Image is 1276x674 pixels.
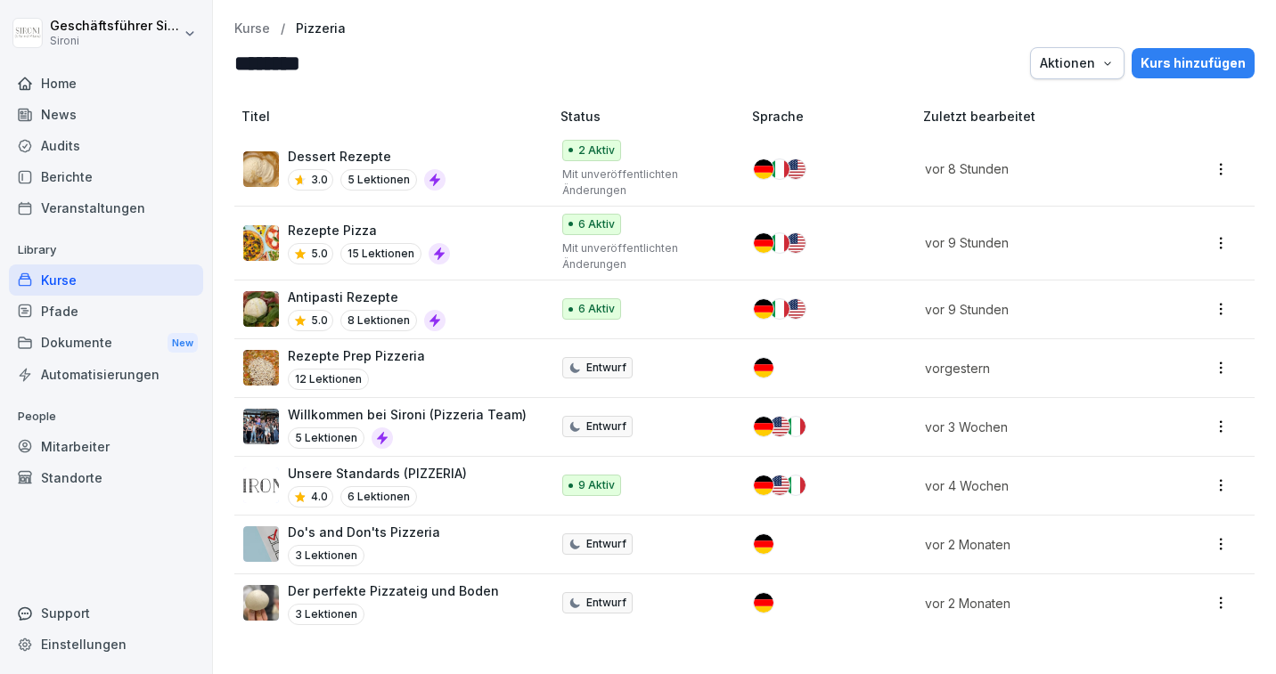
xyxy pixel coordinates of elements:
[340,310,417,331] p: 8 Lektionen
[311,489,328,505] p: 4.0
[586,418,626,434] p: Entwurf
[562,166,724,199] p: Mit unveröffentlichten Änderungen
[288,221,450,240] p: Rezepte Pizza
[281,21,285,37] p: /
[288,604,364,625] p: 3 Lektionen
[754,233,773,253] img: de.svg
[925,159,1149,178] p: vor 8 Stunden
[754,593,773,613] img: de.svg
[296,21,346,37] a: Pizzeria
[311,246,328,262] p: 5.0
[9,431,203,462] a: Mitarbeiter
[243,585,279,621] img: pd1uaftas3p9yyv64fjaj026.png
[288,346,425,365] p: Rezepte Prep Pizzeria
[234,21,270,37] a: Kurse
[9,359,203,390] div: Automatisierungen
[770,299,789,319] img: it.svg
[9,402,203,431] p: People
[9,296,203,327] a: Pfade
[9,236,203,264] p: Library
[923,107,1170,126] p: Zuletzt bearbeitet
[243,409,279,444] img: xmkdnyjyz2x3qdpcryl1xaw9.png
[243,291,279,327] img: pak3lu93rb7wwt42kbfr1gbm.png
[1040,53,1115,73] div: Aktionen
[9,327,203,360] a: DokumenteNew
[9,327,203,360] div: Dokumente
[770,233,789,253] img: it.svg
[754,159,773,179] img: de.svg
[288,523,440,541] p: Do's and Don'ts Pizzeria
[786,159,806,179] img: us.svg
[770,417,789,436] img: us.svg
[754,475,773,495] img: de.svg
[9,629,203,660] a: Einstellungen
[925,418,1149,436] p: vor 3 Wochen
[243,526,279,562] img: fu1h6r89lpl9xnyqp9a9y5n3.png
[288,288,446,306] p: Antipasti Rezepte
[1141,53,1246,73] div: Kurs hinzufügen
[786,299,806,319] img: us.svg
[311,313,328,329] p: 5.0
[9,192,203,223] a: Veranstaltungen
[9,161,203,192] a: Berichte
[50,35,180,47] p: Sironi
[288,369,369,390] p: 12 Lektionen
[340,243,421,264] p: 15 Lektionen
[9,597,203,629] div: Support
[243,151,279,187] img: fr9tmtynacnbc68n3kf2tpkd.png
[288,147,446,166] p: Dessert Rezepte
[9,68,203,99] a: Home
[925,594,1149,613] p: vor 2 Monaten
[288,545,364,566] p: 3 Lektionen
[243,225,279,261] img: tz25f0fmpb70tuguuhxz5i1d.png
[925,476,1149,495] p: vor 4 Wochen
[925,535,1149,554] p: vor 2 Monaten
[786,417,806,436] img: it.svg
[578,477,615,493] p: 9 Aktiv
[50,19,180,34] p: Geschäftsführer Sironi
[340,486,417,508] p: 6 Lektionen
[243,350,279,386] img: t8ry6q6yg4tyn67dbydlhqpn.png
[288,581,499,600] p: Der perfekte Pizzateig und Boden
[754,534,773,554] img: de.svg
[925,300,1149,319] p: vor 9 Stunden
[288,464,467,483] p: Unsere Standards (PIZZERIA)
[786,233,806,253] img: us.svg
[311,172,328,188] p: 3.0
[586,360,626,376] p: Entwurf
[562,240,724,272] p: Mit unveröffentlichten Änderungen
[9,264,203,296] a: Kurse
[578,301,615,317] p: 6 Aktiv
[786,475,806,495] img: it.svg
[168,333,198,353] div: New
[586,536,626,552] p: Entwurf
[1132,48,1255,78] button: Kurs hinzufügen
[578,216,615,232] p: 6 Aktiv
[752,107,915,126] p: Sprache
[243,467,279,503] img: lqv555mlp0nk8rvfp4y70ul5.png
[9,130,203,161] a: Audits
[9,462,203,493] a: Standorte
[340,169,417,191] p: 5 Lektionen
[288,405,527,424] p: Willkommen bei Sironi (Pizzeria Team)
[770,475,789,495] img: us.svg
[288,427,364,449] p: 5 Lektionen
[925,233,1149,252] p: vor 9 Stunden
[1030,47,1125,79] button: Aktionen
[241,107,553,126] p: Titel
[754,299,773,319] img: de.svg
[9,99,203,130] a: News
[560,107,745,126] p: Status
